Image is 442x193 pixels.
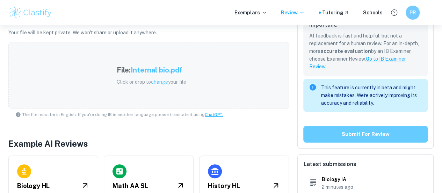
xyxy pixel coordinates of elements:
[208,181,240,191] h6: History HL
[234,9,267,16] p: Exemplars
[17,181,50,191] h6: Biology HL
[303,126,428,143] button: Submit for review
[8,29,289,36] p: Your file will be kept private. We won't share or upload it anywhere.
[8,6,53,20] img: Clastify logo
[388,7,400,19] button: Help and Feedback
[322,9,349,16] a: Tutoring
[363,9,383,16] a: Schools
[117,65,131,75] h5: File:
[321,175,353,183] h6: Biology IA
[8,137,289,150] h4: Example AI Reviews
[409,9,417,16] h6: PR
[321,81,422,110] div: This feature is currently in beta and might make mistakes. We're actively improving its accuracy ...
[131,65,182,75] h5: Internal bio.pdf
[406,6,420,20] button: PR
[113,181,148,191] h6: Math AA SL
[320,48,371,54] b: accurate evaluation
[281,9,305,16] p: Review
[321,183,353,191] p: 2 minutes ago
[309,32,422,70] p: AI feedback is fast and helpful, but not a replacement for a human review. For an in-depth, more ...
[303,174,428,192] a: Biology IA2 minutes ago
[303,160,428,168] h6: Latest submissions
[205,112,223,117] a: ChatGPT.
[151,79,168,85] span: change
[22,111,223,118] span: The file must be in English. If you're doing IB in another language please translate it using
[117,78,186,86] p: Click or drop to your file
